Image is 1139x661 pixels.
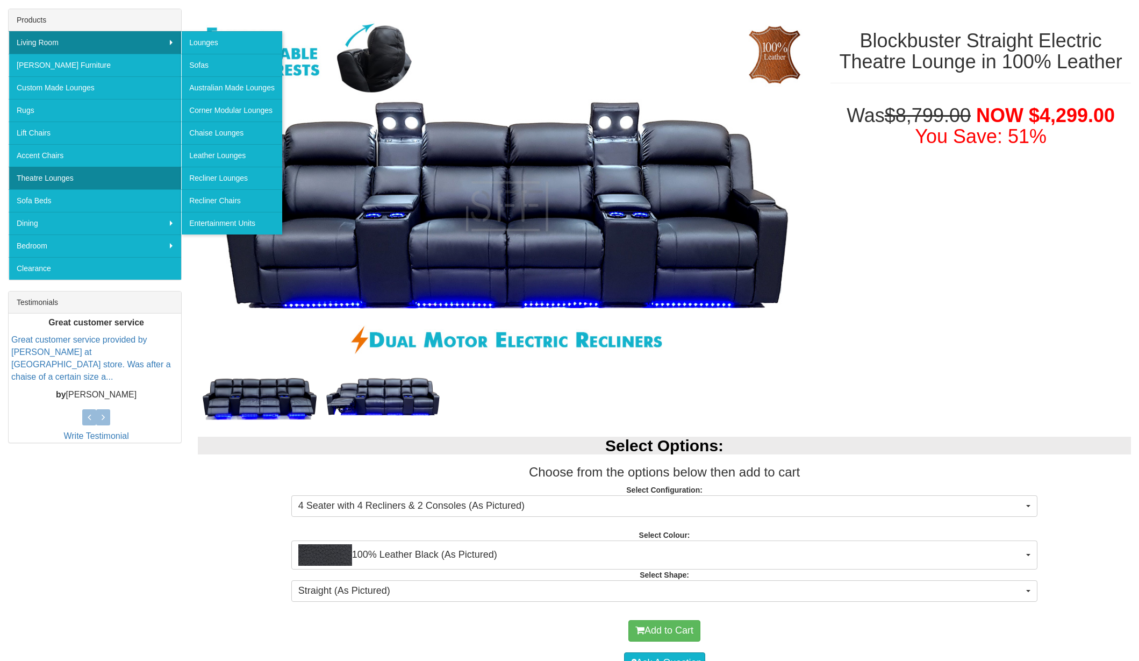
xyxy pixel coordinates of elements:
a: Sofa Beds [9,189,181,212]
a: Recliner Lounges [181,167,282,189]
a: Rugs [9,99,181,122]
a: Leather Lounges [181,144,282,167]
p: [PERSON_NAME] [11,389,181,401]
div: Products [9,9,181,31]
button: 4 Seater with 4 Recliners & 2 Consoles (As Pictured) [291,495,1038,517]
h1: Blockbuster Straight Electric Theatre Lounge in 100% Leather [830,30,1131,73]
img: 100% Leather Black (As Pictured) [298,544,352,566]
span: NOW $4,299.00 [976,104,1115,126]
button: Add to Cart [628,620,700,642]
a: Theatre Lounges [9,167,181,189]
b: Great customer service [48,318,144,327]
h1: Was [830,105,1131,147]
a: Sofas [181,54,282,76]
button: 100% Leather Black (As Pictured)100% Leather Black (As Pictured) [291,541,1038,570]
a: Great customer service provided by [PERSON_NAME] at [GEOGRAPHIC_DATA] store. Was after a chaise o... [11,336,171,382]
a: [PERSON_NAME] Furniture [9,54,181,76]
span: 4 Seater with 4 Recliners & 2 Consoles (As Pictured) [298,499,1024,513]
strong: Select Colour: [639,531,690,539]
strong: Select Shape: [640,571,689,579]
span: Straight (As Pictured) [298,584,1024,598]
b: by [56,390,66,399]
a: Lift Chairs [9,122,181,144]
button: Straight (As Pictured) [291,580,1038,602]
a: Custom Made Lounges [9,76,181,99]
font: You Save: 51% [915,125,1047,147]
a: Chaise Lounges [181,122,282,144]
a: Recliner Chairs [181,189,282,212]
a: Living Room [9,31,181,54]
del: $8,799.00 [885,104,971,126]
a: Entertainment Units [181,212,282,234]
strong: Select Configuration: [626,486,703,494]
a: Australian Made Lounges [181,76,282,99]
a: Lounges [181,31,282,54]
a: Bedroom [9,234,181,257]
h3: Choose from the options below then add to cart [198,465,1131,479]
div: Testimonials [9,292,181,314]
span: 100% Leather Black (As Pictured) [298,544,1024,566]
a: Accent Chairs [9,144,181,167]
a: Dining [9,212,181,234]
a: Clearance [9,257,181,280]
b: Select Options: [605,437,723,454]
a: Write Testimonial [63,431,128,440]
a: Corner Modular Lounges [181,99,282,122]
